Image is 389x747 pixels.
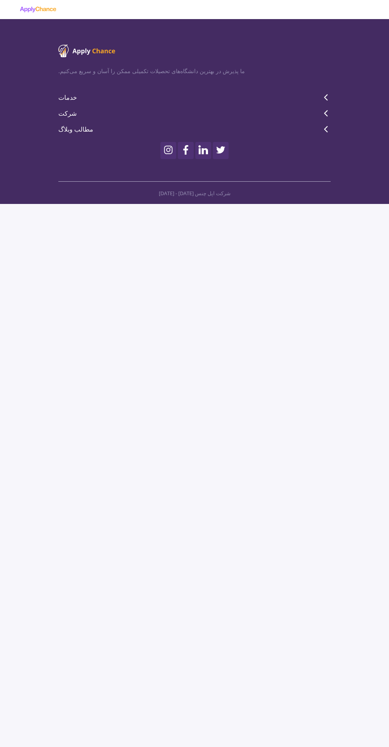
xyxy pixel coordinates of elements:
[58,93,331,102] span: خدمات
[159,190,231,197] font: [DATE] - [DATE] شرکت اپل چنس
[178,142,194,159] a: فیسبوک
[19,6,56,13] img: فقط متن لوگوی شانس اعمال می‌شود
[58,124,331,134] span: مطالب وبلاگ
[58,67,245,75] font: ما پذیرش در بهترین دانشگاه‌های تحصیلات تکمیلی ممکن را آسان و سریع می‌کنیم.
[58,45,116,57] img: لوگوی ApplyChance
[213,142,229,159] a: توییتر
[58,93,77,102] font: خدمات
[58,125,93,134] font: مطالب وبلاگ
[58,109,331,118] span: شرکت
[160,142,176,159] a: اینستاگرام
[195,142,211,159] a: لینکدین
[58,109,77,118] font: شرکت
